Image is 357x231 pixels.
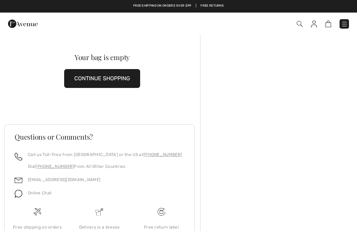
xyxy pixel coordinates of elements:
[36,164,74,169] a: [PHONE_NUMBER]
[311,21,317,28] img: My Info
[33,208,41,216] img: Free shipping on orders over $99
[297,21,303,27] img: Search
[325,21,331,27] img: Shopping Bag
[14,54,190,61] div: Your bag is empty
[144,152,182,157] a: [PHONE_NUMBER]
[15,153,22,161] img: call
[8,17,38,31] img: 1ère Avenue
[28,163,182,170] p: Dial From All Other Countries
[15,177,22,184] img: email
[200,3,224,8] a: Free Returns
[64,69,140,88] button: CONTINUE SHOPPING
[15,190,22,198] img: chat
[15,133,184,140] h3: Questions or Comments?
[8,20,38,27] a: 1ère Avenue
[341,21,348,28] img: Menu
[96,208,103,216] img: Delivery is a breeze since we pay the duties!
[158,208,165,216] img: Free shipping on orders over $99
[28,177,100,182] a: [EMAIL_ADDRESS][DOMAIN_NAME]
[28,191,52,195] span: Online Chat
[28,151,182,158] p: Call us Toll-Free from [GEOGRAPHIC_DATA] or the US at
[133,3,191,8] a: Free shipping on orders over $99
